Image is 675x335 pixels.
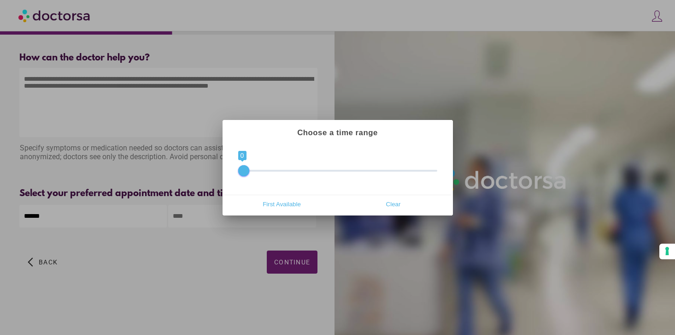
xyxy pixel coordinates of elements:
span: 0 [238,151,247,160]
span: Clear [340,197,446,211]
button: First Available [226,197,338,212]
strong: Choose a time range [297,128,378,137]
button: Clear [338,197,449,212]
button: Your consent preferences for tracking technologies [659,244,675,259]
span: First Available [229,197,335,211]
